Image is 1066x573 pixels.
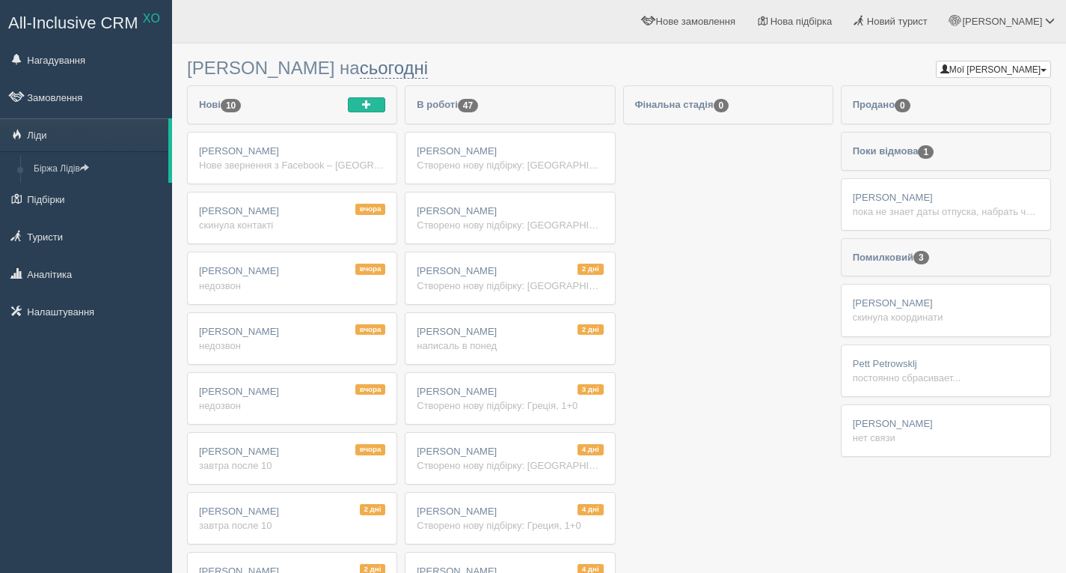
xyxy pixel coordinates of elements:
[355,204,385,215] span: вчора
[578,384,604,395] span: 3 дні
[199,279,385,293] div: недозвон
[417,339,603,353] div: написаль в понед
[143,12,160,25] sup: XO
[199,398,385,413] div: недозвон
[417,265,497,276] span: [PERSON_NAME]
[936,61,1051,78] button: Мої [PERSON_NAME]
[635,99,729,110] span: Фінальна стадія
[199,205,279,216] span: [PERSON_NAME]
[221,99,241,112] span: 10
[853,371,1039,385] div: постоянно сбрасивает...
[1,1,171,42] a: All-Inclusive CRM XO
[895,99,910,112] span: 0
[962,16,1042,27] span: [PERSON_NAME]
[417,506,497,517] span: [PERSON_NAME]
[199,506,279,517] span: [PERSON_NAME]
[417,205,497,216] span: [PERSON_NAME]
[199,446,279,457] span: [PERSON_NAME]
[199,99,241,110] span: Нові
[853,418,933,429] span: [PERSON_NAME]
[199,158,385,172] div: Нове звернення з Facebook – [GEOGRAPHIC_DATA] Ім'я: [PERSON_NAME] Телефон: [PHONE_NUMBER] Реклама...
[355,324,385,336] span: вчора
[355,384,385,395] span: вчора
[199,218,385,232] div: скинула контакті
[867,16,928,27] span: Новий турист
[913,251,929,264] span: 3
[853,204,1039,219] div: пока не знает даты отпуска, набрать через 10 дней
[417,158,603,172] div: Створено нову підбірку: [GEOGRAPHIC_DATA], 2+0
[853,192,933,203] span: [PERSON_NAME]
[199,518,385,533] div: завтра после 10
[199,458,385,473] div: завтра после 10
[27,156,168,183] a: Біржа Лідів
[199,145,279,157] span: [PERSON_NAME]
[199,265,279,276] span: [PERSON_NAME]
[853,99,910,110] span: Продано
[417,99,478,110] span: В роботі
[417,218,603,232] div: Створено нову підбірку: [GEOGRAPHIC_DATA], 2+0
[714,99,729,112] span: 0
[417,279,603,293] div: Створено нову підбірку: [GEOGRAPHIC_DATA], 2+0
[417,398,603,413] div: Створено нову підбірку: Греція, 1+0
[199,326,279,337] span: [PERSON_NAME]
[578,264,604,275] span: 2 дні
[656,16,735,27] span: Нове замовлення
[417,386,497,397] span: [PERSON_NAME]
[360,58,429,79] a: сьогодні
[578,504,604,515] span: 4 дні
[199,386,279,397] span: [PERSON_NAME]
[853,358,917,369] span: Pett Petrowsklj
[360,504,386,515] span: 2 дні
[853,310,1039,324] div: скинула координати
[578,324,604,336] span: 2 дні
[355,264,385,275] span: вчора
[578,444,604,455] span: 4 дні
[417,446,497,457] span: [PERSON_NAME]
[853,431,1039,445] div: нет связи
[417,326,497,337] span: [PERSON_NAME]
[853,297,933,309] span: [PERSON_NAME]
[458,99,478,112] span: 47
[771,16,833,27] span: Нова підбірка
[417,458,603,473] div: Створено нову підбірку: [GEOGRAPHIC_DATA], 1+0
[199,339,385,353] div: недозвон
[853,145,934,157] span: Поки відмова
[853,252,929,263] span: Помилковий
[918,145,934,159] span: 1
[417,518,603,533] div: Створено нову підбірку: Греция, 1+0
[417,145,497,157] span: [PERSON_NAME]
[8,13,138,32] span: All-Inclusive CRM
[187,58,1051,78] h3: [PERSON_NAME] на
[355,444,385,455] span: вчора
